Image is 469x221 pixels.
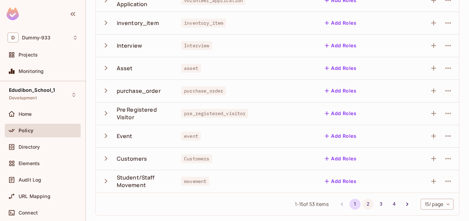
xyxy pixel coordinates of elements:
[363,199,374,210] button: Go to page 2
[19,144,40,150] span: Directory
[19,52,38,58] span: Projects
[181,132,201,140] span: event
[9,87,55,93] span: Edudibon_School_1
[19,177,41,183] span: Audit Log
[117,155,147,162] div: Customers
[8,33,19,42] span: D
[322,131,359,142] button: Add Roles
[181,109,248,118] span: pre_registered_visitor
[19,210,38,216] span: Connect
[322,40,359,51] button: Add Roles
[181,177,209,186] span: movement
[117,87,161,95] div: purchase_order
[389,199,400,210] button: Go to page 4
[402,199,413,210] button: Go to next page
[181,86,226,95] span: purchase_order
[19,69,44,74] span: Monitoring
[181,64,201,73] span: asset
[322,108,359,119] button: Add Roles
[19,194,50,199] span: URL Mapping
[322,63,359,74] button: Add Roles
[181,19,226,27] span: inventory_item
[181,41,212,50] span: Interview
[117,174,171,189] div: Student/Staff Movement
[22,35,50,40] span: Workspace: Dummy-933
[376,199,387,210] button: Go to page 3
[421,199,454,210] div: 15 / page
[117,132,133,140] div: Event
[322,153,359,164] button: Add Roles
[9,95,37,101] span: Development
[117,106,171,121] div: Pre Registered Visitor
[117,64,133,72] div: Asset
[117,19,159,27] div: inventory_item
[322,176,359,187] button: Add Roles
[181,154,212,163] span: Customers
[19,161,40,166] span: Elements
[322,17,359,28] button: Add Roles
[350,199,361,210] button: page 1
[322,85,359,96] button: Add Roles
[117,42,142,49] div: Interview
[19,128,33,133] span: Policy
[295,200,328,208] span: 1 - 15 of 53 items
[335,199,414,210] nav: pagination navigation
[19,111,32,117] span: Home
[7,8,19,20] img: SReyMgAAAABJRU5ErkJggg==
